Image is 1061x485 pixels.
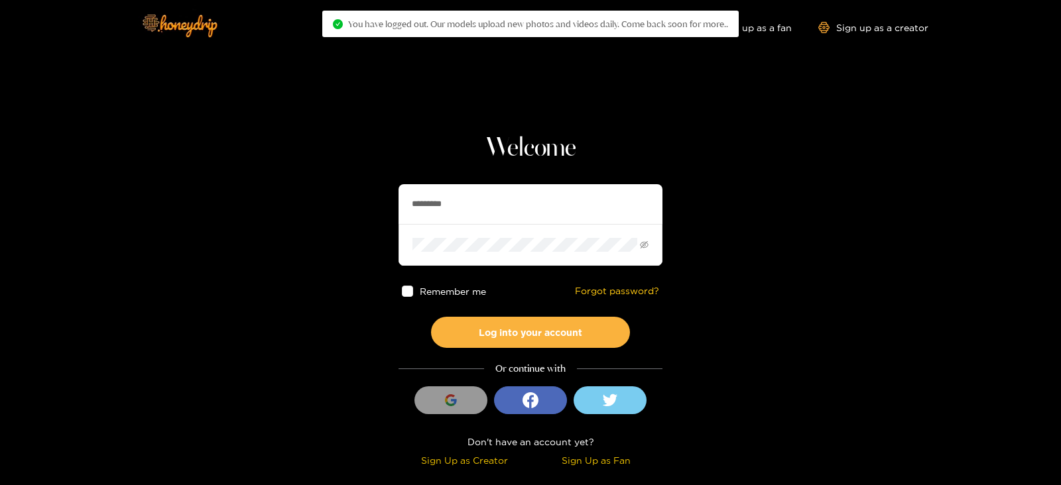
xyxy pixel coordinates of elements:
[701,22,792,33] a: Sign up as a fan
[431,317,630,348] button: Log into your account
[399,133,662,164] h1: Welcome
[399,434,662,449] div: Don't have an account yet?
[818,22,928,33] a: Sign up as a creator
[333,19,343,29] span: check-circle
[420,286,486,296] span: Remember me
[348,19,728,29] span: You have logged out. Our models upload new photos and videos daily. Come back soon for more..
[534,453,659,468] div: Sign Up as Fan
[640,241,649,249] span: eye-invisible
[402,453,527,468] div: Sign Up as Creator
[399,361,662,376] div: Or continue with
[575,286,659,297] a: Forgot password?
